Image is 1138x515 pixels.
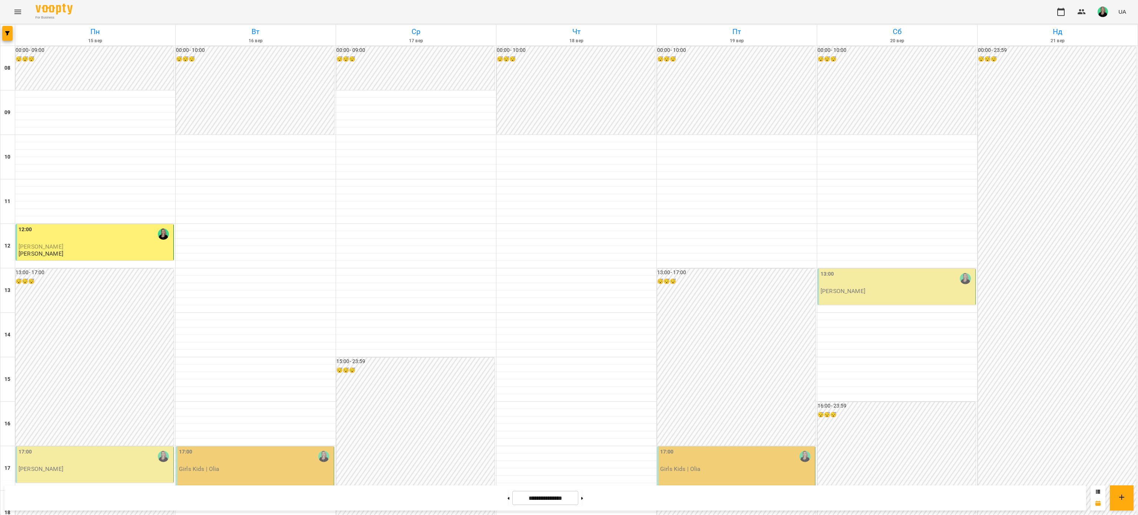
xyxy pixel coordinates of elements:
img: Ольга Борисова [960,273,971,284]
img: Ольга Борисова [158,229,169,240]
h6: 😴😴😴 [336,366,495,375]
h6: Пт [658,26,816,37]
h6: 😴😴😴 [818,411,976,419]
label: 17:00 [179,448,193,456]
h6: 00:00 - 10:00 [176,46,334,54]
h6: 13:00 - 17:00 [16,269,174,277]
h6: 18 вер [498,37,655,44]
h6: 😴😴😴 [818,55,976,63]
h6: 00:00 - 10:00 [657,46,815,54]
h6: 😴😴😴 [16,278,174,286]
h6: 20 вер [818,37,976,44]
img: Voopty Logo [36,4,73,14]
h6: 11 [4,197,10,206]
h6: 00:00 - 10:00 [818,46,976,54]
label: 17:00 [660,448,674,456]
h6: 😴😴😴 [336,55,495,63]
p: [PERSON_NAME] [19,466,63,472]
span: [PERSON_NAME] [19,243,63,250]
p: [PERSON_NAME] [19,250,63,257]
h6: 00:00 - 10:00 [497,46,655,54]
p: Girls Kids | Olia [179,466,220,472]
h6: 17 вер [337,37,495,44]
button: UA [1115,5,1129,19]
img: Ольга Борисова [318,451,329,462]
img: Ольга Борисова [158,451,169,462]
h6: 00:00 - 09:00 [336,46,495,54]
h6: 14 [4,331,10,339]
h6: 15 [4,375,10,383]
h6: 13:00 - 17:00 [657,269,815,277]
h6: 16 [4,420,10,428]
span: UA [1118,8,1126,16]
h6: 😴😴😴 [657,278,815,286]
img: 1f6d48d5277748e278928e082bb47431.png [1098,7,1108,17]
h6: 17 [4,464,10,472]
h6: 😴😴😴 [16,55,174,63]
h6: 😴😴😴 [497,55,655,63]
h6: 13 [4,286,10,295]
label: 13:00 [821,270,834,278]
h6: 15 вер [16,37,174,44]
p: Girls Kids | Olia [660,466,701,472]
h6: 21 вер [979,37,1137,44]
h6: 16:00 - 23:59 [818,402,976,410]
h6: Ср [337,26,495,37]
h6: Нд [979,26,1137,37]
button: Menu [9,3,27,21]
h6: 15:00 - 23:59 [336,358,495,366]
h6: 😴😴😴 [176,55,334,63]
h6: 😴😴😴 [978,55,1136,63]
p: [PERSON_NAME] [821,288,865,294]
h6: 08 [4,64,10,72]
h6: Вт [177,26,335,37]
h6: 00:00 - 09:00 [16,46,174,54]
h6: 00:00 - 23:59 [978,46,1136,54]
label: 12:00 [19,226,32,234]
img: Ольга Борисова [799,451,811,462]
h6: Чт [498,26,655,37]
h6: Пн [16,26,174,37]
h6: 16 вер [177,37,335,44]
h6: 😴😴😴 [657,55,815,63]
h6: Сб [818,26,976,37]
label: 17:00 [19,448,32,456]
h6: 10 [4,153,10,161]
h6: 19 вер [658,37,816,44]
span: For Business [36,15,73,20]
h6: 12 [4,242,10,250]
h6: 09 [4,109,10,117]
